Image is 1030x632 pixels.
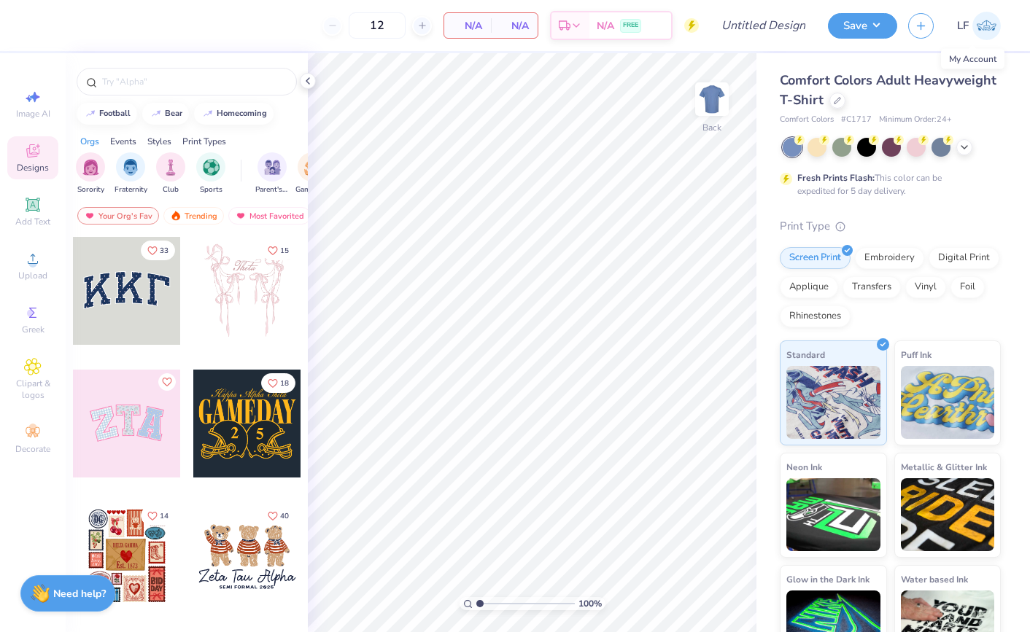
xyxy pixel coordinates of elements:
span: 33 [160,247,169,254]
button: bear [142,103,189,125]
div: Digital Print [929,247,999,269]
div: filter for Sorority [76,152,105,195]
span: Metallic & Glitter Ink [901,459,987,475]
span: Upload [18,270,47,281]
img: Neon Ink [786,478,880,551]
img: Game Day Image [304,159,321,176]
span: N/A [597,18,614,34]
div: Print Type [780,218,1001,235]
input: – – [349,12,406,39]
span: Puff Ink [901,347,932,362]
span: Designs [17,162,49,173]
div: Transfers [843,276,901,298]
span: Image AI [16,108,50,120]
button: homecoming [194,103,274,125]
button: Like [261,506,295,526]
img: trend_line.gif [150,109,162,118]
span: 40 [280,512,289,520]
span: Minimum Order: 24 + [879,114,952,126]
span: Comfort Colors Adult Heavyweight T-Shirt [780,71,996,109]
div: filter for Club [156,152,185,195]
button: filter button [255,152,289,195]
div: bear [165,109,182,117]
div: Back [702,121,721,134]
img: Metallic & Glitter Ink [901,478,995,551]
div: Orgs [80,135,99,148]
span: 14 [160,512,169,520]
strong: Need help? [53,587,106,601]
div: homecoming [217,109,267,117]
strong: Fresh Prints Flash: [797,172,875,184]
div: Screen Print [780,247,851,269]
span: 18 [280,380,289,387]
img: Parent's Weekend Image [264,159,281,176]
span: N/A [453,18,482,34]
div: Applique [780,276,838,298]
button: Like [261,241,295,260]
button: Like [158,373,176,391]
a: LF [957,12,1001,40]
img: Standard [786,366,880,439]
div: Most Favorited [228,207,311,225]
img: Puff Ink [901,366,995,439]
img: trend_line.gif [85,109,96,118]
button: Like [141,506,175,526]
button: filter button [196,152,225,195]
span: Glow in the Dark Ink [786,571,870,587]
span: Parent's Weekend [255,184,289,195]
button: filter button [115,152,147,195]
span: N/A [500,18,529,34]
div: Print Types [182,135,226,148]
span: Fraternity [115,184,147,195]
span: # C1717 [841,114,872,126]
span: Comfort Colors [780,114,834,126]
img: Club Image [163,159,179,176]
div: filter for Game Day [295,152,329,195]
span: Standard [786,347,825,362]
div: filter for Parent's Weekend [255,152,289,195]
span: Neon Ink [786,459,822,475]
img: trend_line.gif [202,109,214,118]
div: Events [110,135,136,148]
div: Embroidery [855,247,924,269]
img: trending.gif [170,211,182,221]
span: Sports [200,184,222,195]
button: football [77,103,137,125]
img: Sports Image [203,159,220,176]
div: Foil [950,276,985,298]
span: Clipart & logos [7,378,58,401]
div: Trending [163,207,224,225]
span: LF [957,17,969,34]
span: Game Day [295,184,329,195]
img: Sorority Image [82,159,99,176]
div: filter for Fraternity [115,152,147,195]
button: filter button [156,152,185,195]
div: filter for Sports [196,152,225,195]
span: Club [163,184,179,195]
button: filter button [76,152,105,195]
span: Greek [22,324,44,335]
span: 100 % [578,597,602,610]
span: 15 [280,247,289,254]
img: Back [697,85,727,114]
img: Fraternity Image [123,159,139,176]
img: most_fav.gif [235,211,247,221]
img: Linnea Fulton [972,12,1001,40]
span: Add Text [15,216,50,227]
span: Sorority [77,184,104,195]
button: Like [141,241,175,260]
div: Rhinestones [780,305,851,327]
button: Save [828,13,897,39]
span: FREE [623,20,638,31]
div: This color can be expedited for 5 day delivery. [797,171,977,198]
div: Styles [147,135,171,148]
div: Vinyl [905,276,946,298]
button: filter button [295,152,329,195]
div: football [99,109,131,117]
img: most_fav.gif [84,211,96,221]
div: Your Org's Fav [77,207,159,225]
span: Water based Ink [901,571,968,587]
input: Untitled Design [710,11,817,40]
div: My Account [941,49,1004,69]
button: Like [261,373,295,393]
